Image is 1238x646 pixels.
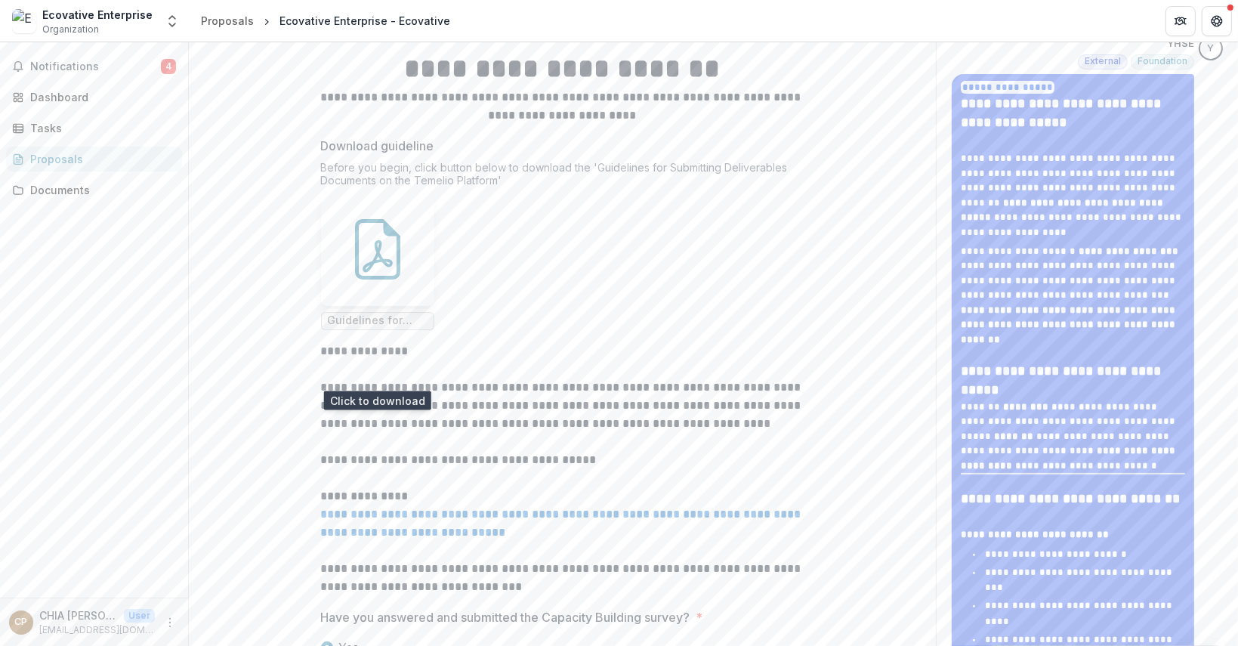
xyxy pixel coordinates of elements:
[124,609,155,623] p: User
[195,10,260,32] a: Proposals
[1167,36,1194,51] p: YHSE
[162,6,183,36] button: Open entity switcher
[6,147,182,172] a: Proposals
[6,116,182,141] a: Tasks
[30,120,170,136] div: Tasks
[195,10,456,32] nav: breadcrumb
[15,617,28,627] div: CHIA SIOK PHENG
[1202,6,1232,36] button: Get Help
[1085,56,1121,66] span: External
[321,137,434,155] p: Download guideline
[6,54,182,79] button: Notifications4
[161,59,176,74] span: 4
[321,193,434,330] div: Guidelines for Submitting Deliverables Documents.pdf
[321,608,690,626] p: Have you answered and submitted the Capacity Building survey?
[328,314,428,327] span: Guidelines for Submitting Deliverables Documents.pdf
[161,614,179,632] button: More
[42,7,153,23] div: Ecovative Enterprise
[12,9,36,33] img: Ecovative Enterprise
[6,85,182,110] a: Dashboard
[42,23,99,36] span: Organization
[39,607,118,623] p: CHIA [PERSON_NAME]
[1165,6,1196,36] button: Partners
[1138,56,1187,66] span: Foundation
[30,60,161,73] span: Notifications
[6,178,182,202] a: Documents
[30,89,170,105] div: Dashboard
[201,13,254,29] div: Proposals
[321,161,804,193] div: Before you begin, click button below to download the 'Guidelines for Submitting Deliverables Docu...
[39,623,155,637] p: [EMAIL_ADDRESS][DOMAIN_NAME]
[30,182,170,198] div: Documents
[1208,44,1215,54] div: YHSE
[30,151,170,167] div: Proposals
[279,13,450,29] div: Ecovative Enterprise - Ecovative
